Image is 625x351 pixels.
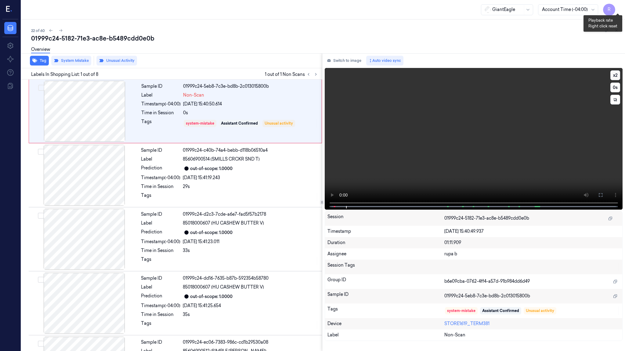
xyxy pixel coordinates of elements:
div: Time in Session [141,247,180,254]
div: 0s [183,110,318,116]
div: Tags [141,192,180,202]
div: Time in Session [141,311,180,318]
span: 85606900514 (SMILLS CRCKR SND T) [183,156,260,162]
div: [DATE] 15:40:50.614 [183,101,318,107]
div: Timestamp (-04:00) [141,303,180,309]
div: [DATE] 15:41:25.654 [183,303,318,309]
span: 01999c24-5eb8-7c3e-bd8b-2c013015800b [444,293,530,299]
button: Select row [38,341,44,347]
div: Sample ID [141,339,180,346]
div: Label [141,220,180,226]
button: Switch to image [325,56,364,66]
div: Prediction [141,293,180,300]
div: Label [327,332,444,338]
div: Tags [141,119,181,128]
div: Session [327,214,444,223]
div: 01999c24-5182-71e3-ac8e-b5489cdd0e0b [31,34,620,43]
div: 29s [183,183,318,190]
div: Time in Session [141,110,181,116]
div: Label [141,284,180,290]
div: Group ID [327,277,444,286]
div: Sample ID [141,147,180,154]
div: out-of-scope: 1.0000 [190,165,233,172]
div: 01999c24-d2c3-7cde-a6e7-fad5f57b2178 [183,211,318,218]
div: 01999c24-dd16-7635-b87b-592354b58780 [183,275,318,282]
div: out-of-scope: 1.0000 [190,229,233,236]
span: 22 of 60 [31,28,45,33]
button: Select row [38,149,44,155]
button: Select row [38,277,44,283]
div: Timestamp (-04:00) [141,175,180,181]
button: R [603,4,615,16]
div: Unusual activity [526,308,554,314]
span: Non-Scan [444,332,465,338]
button: x2 [610,70,620,80]
div: Tags [327,306,444,316]
div: Assistant Confirmed [221,121,258,126]
span: 01999c24-5182-71e3-ac8e-b5489cdd0e0b [444,215,529,222]
button: 0s [610,83,620,92]
div: Timestamp (-04:00) [141,239,180,245]
div: Assistant Confirmed [482,308,519,314]
div: Label [141,92,181,98]
div: [DATE] 15:41:23.011 [183,239,318,245]
div: 01999c24-ec06-7383-986c-cd1b29530a08 [183,339,318,346]
button: Tag [30,56,49,66]
div: 33s [183,247,318,254]
span: 85018000607 (HU CASHEW BUTTER V) [183,220,264,226]
div: Assignee [327,251,444,257]
div: Tags [141,256,180,266]
span: Non-Scan [183,92,204,98]
div: 01:11.909 [444,239,620,246]
div: Sample ID [327,291,444,301]
button: Select row [38,85,44,91]
div: STORE1619_TERM381 [444,321,620,327]
div: 35s [183,311,318,318]
div: Label [141,156,180,162]
div: Duration [327,239,444,246]
div: system-mistake [186,121,214,126]
div: [DATE] 15:40:49.937 [444,228,620,235]
div: Sample ID [141,211,180,218]
span: b6e09cba-0762-4ff4-a57d-91b984dd6d49 [444,278,530,285]
span: 85018000607 (HU CASHEW BUTTER V) [183,284,264,290]
div: 01999c24-c40b-74a4-bebb-d118b06510a4 [183,147,318,154]
button: System Mistake [51,56,91,66]
div: out-of-scope: 1.0000 [190,293,233,300]
div: rupa b [444,251,620,257]
button: Auto video sync [366,56,403,66]
div: Sample ID [141,83,181,90]
div: Sample ID [141,275,180,282]
div: Prediction [141,165,180,172]
div: Timestamp (-04:00) [141,101,181,107]
div: Time in Session [141,183,180,190]
div: Timestamp [327,228,444,235]
div: Device [327,321,444,327]
button: Select row [38,213,44,219]
div: [DATE] 15:41:19.243 [183,175,318,181]
a: Overview [31,46,50,53]
span: 1 out of 1 Non Scans [265,71,320,78]
div: system-mistake [447,308,475,314]
button: Unusual Activity [96,56,137,66]
div: Session Tags [327,262,444,272]
span: Labels In Shopping List: 1 out of 8 [31,71,98,78]
div: 01999c24-5eb8-7c3e-bd8b-2c013015800b [183,83,318,90]
div: Unusual activity [265,121,293,126]
div: Tags [141,320,180,330]
div: Prediction [141,229,180,236]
